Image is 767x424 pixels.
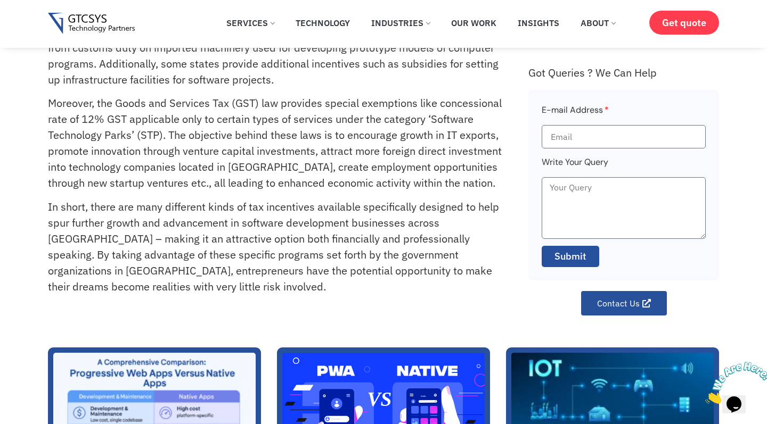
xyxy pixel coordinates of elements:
img: Gtcsys logo [48,13,135,35]
a: Our Work [443,11,504,35]
iframe: chat widget [701,358,767,408]
a: Industries [363,11,438,35]
a: Insights [510,11,567,35]
label: Write Your Query [542,155,608,177]
a: Contact Us [581,291,667,315]
a: Get quote [649,11,719,35]
button: Submit [542,246,599,267]
img: Chat attention grabber [4,4,70,46]
span: Submit [554,250,586,263]
label: E-mail Address [542,103,609,125]
span: Get quote [662,17,706,28]
span: Contact Us [597,299,640,307]
div: Got Queries ? We Can Help [528,66,719,79]
a: Services [218,11,282,35]
form: Faq Form [542,103,706,274]
input: Email [542,125,706,148]
a: About [573,11,623,35]
p: In short, there are many different kinds of tax incentives available specifically designed to hel... [48,199,504,295]
p: Moreover, the Goods and Services Tax (GST) law provides special exemptions like concessional rate... [48,95,504,191]
a: Technology [288,11,358,35]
